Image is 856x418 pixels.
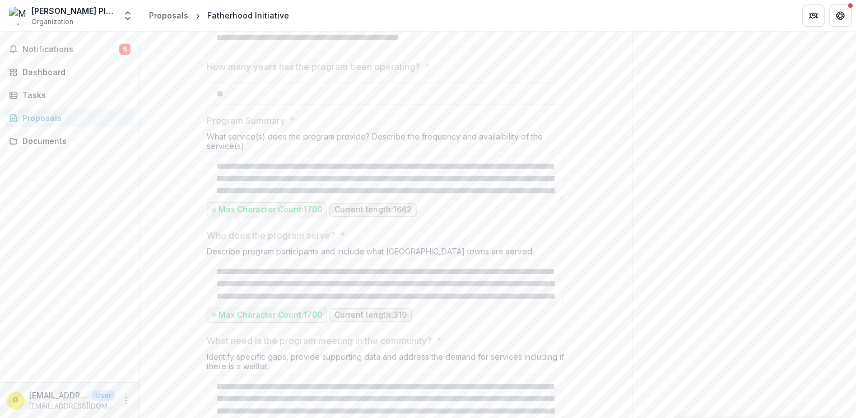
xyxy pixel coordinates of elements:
p: What need is the program meeting in the community? [207,334,432,347]
p: Program Summary [207,114,285,127]
a: Proposals [145,7,193,24]
p: User [92,391,115,401]
a: Documents [4,132,135,150]
p: Who does the program serve? [207,229,336,242]
button: Notifications6 [4,40,135,58]
button: Get Help [829,4,852,27]
button: More [119,394,133,407]
div: [PERSON_NAME] Place, Inc. [31,5,115,17]
nav: breadcrumb [145,7,294,24]
div: Proposals [22,112,126,124]
span: Notifications [22,45,119,54]
button: Partners [802,4,825,27]
p: Current length: 1662 [334,205,412,215]
span: Organization [31,17,73,27]
div: Proposals [149,10,188,21]
span: 6 [119,44,131,55]
div: Describe program participants and include what [GEOGRAPHIC_DATA] towns are served. [207,247,565,261]
div: What service(s) does the program provide? Describe the frequency and availaibility of the service... [207,132,565,155]
button: Open entity switcher [120,4,136,27]
p: Current length: 319 [334,310,407,320]
div: Dashboard [22,66,126,78]
a: Proposals [4,109,135,127]
p: [EMAIL_ADDRESS][DOMAIN_NAME] [29,389,87,401]
div: Tasks [22,89,126,101]
img: Madonna Place, Inc. [9,7,27,25]
div: grants@madonnaplace.org [13,397,18,404]
p: Max Character Count: 1700 [218,205,322,215]
div: Documents [22,135,126,147]
div: Fatherhood Initiative [207,10,289,21]
div: Identify specific gaps, provide supporting data and address the demand for services including if ... [207,352,565,375]
a: Tasks [4,86,135,104]
a: Dashboard [4,63,135,81]
p: Max Character Count: 1700 [218,310,322,320]
p: [EMAIL_ADDRESS][DOMAIN_NAME] [29,401,115,411]
p: How many years has the program been operating? [207,60,420,73]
